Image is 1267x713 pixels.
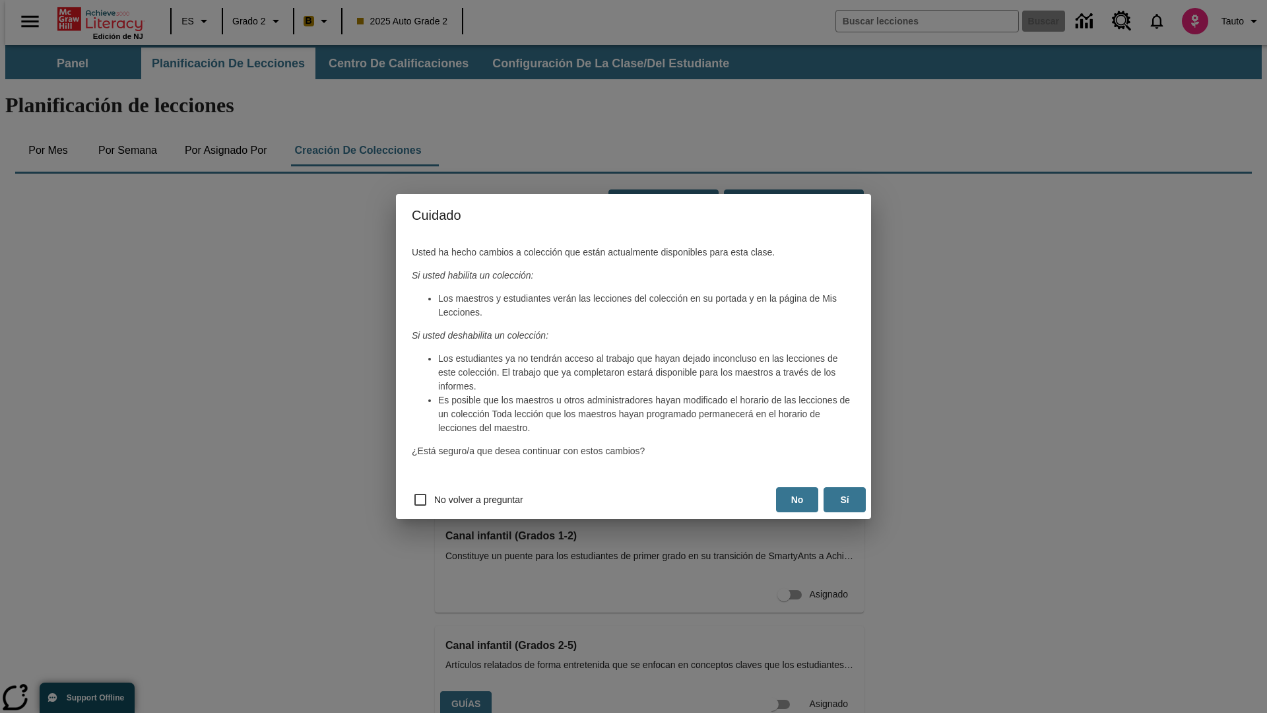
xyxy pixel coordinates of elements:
[396,194,871,236] h4: Cuidado
[438,352,855,393] li: Los estudiantes ya no tendrán acceso al trabajo que hayan dejado inconcluso en las lecciones de e...
[776,487,818,513] button: No
[438,292,855,320] li: Los maestros y estudiantes verán las lecciones del colección en su portada y en la página de Mis ...
[438,393,855,435] li: Es posible que los maestros u otros administradores hayan modificado el horario de las lecciones ...
[824,487,866,513] button: Sí
[434,493,523,507] span: No volver a preguntar
[412,444,855,458] p: ¿Está seguro/a que desea continuar con estos cambios?
[412,270,533,281] em: Si usted habilita un colección:
[412,246,855,259] p: Usted ha hecho cambios a colección que están actualmente disponibles para esta clase.
[412,330,548,341] em: Si usted deshabilita un colección:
